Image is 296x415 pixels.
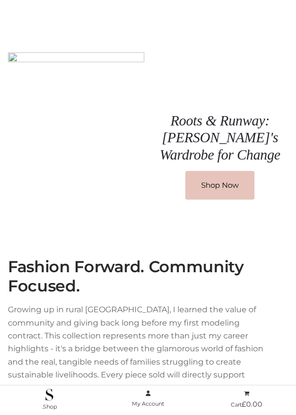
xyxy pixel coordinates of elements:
[242,400,246,409] span: £
[42,403,57,410] span: .Shop
[45,389,53,401] img: .Shop
[152,112,289,164] h1: Roots & Runway: [PERSON_NAME]'s Wardrobe for Change
[185,171,254,200] a: Shop Now
[242,400,262,409] bdi: 0.00
[8,257,288,295] h2: Fashion Forward. Community Focused.
[132,400,164,407] span: My Account
[99,388,198,410] a: My Account
[231,401,262,408] span: Cart
[197,388,296,411] a: Cart£0.00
